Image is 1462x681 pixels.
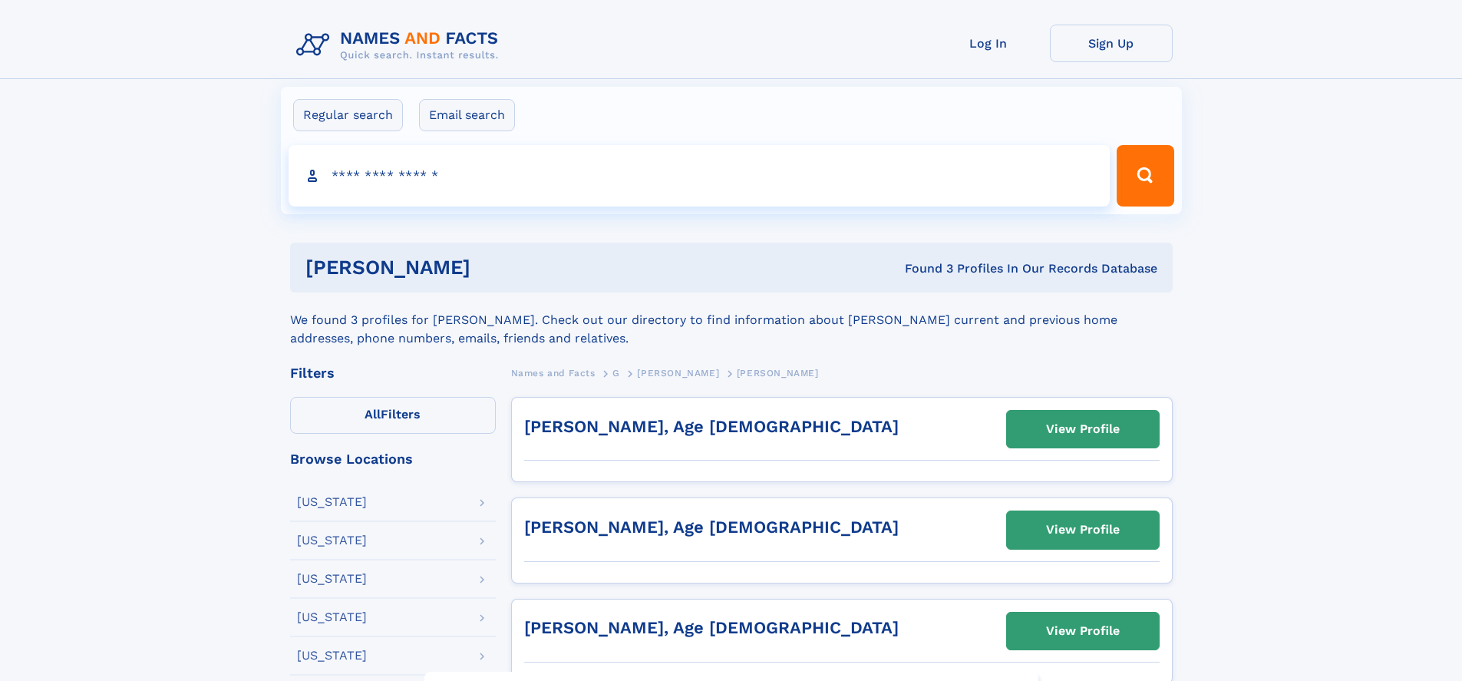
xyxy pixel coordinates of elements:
a: View Profile [1007,411,1159,448]
span: [PERSON_NAME] [737,368,819,379]
a: View Profile [1007,613,1159,650]
div: [US_STATE] [297,650,367,662]
div: [US_STATE] [297,534,367,547]
label: Email search [419,99,515,131]
a: [PERSON_NAME], Age [DEMOGRAPHIC_DATA] [524,618,899,637]
span: All [365,407,381,421]
div: [US_STATE] [297,573,367,585]
a: [PERSON_NAME] [637,363,719,382]
a: [PERSON_NAME], Age [DEMOGRAPHIC_DATA] [524,517,899,537]
a: Sign Up [1050,25,1173,62]
div: We found 3 profiles for [PERSON_NAME]. Check out our directory to find information about [PERSON_... [290,293,1173,348]
input: search input [289,145,1111,207]
div: [US_STATE] [297,496,367,508]
a: View Profile [1007,511,1159,548]
div: Filters [290,366,496,380]
label: Regular search [293,99,403,131]
div: View Profile [1046,613,1120,649]
label: Filters [290,397,496,434]
div: View Profile [1046,512,1120,547]
div: Found 3 Profiles In Our Records Database [688,260,1157,277]
span: [PERSON_NAME] [637,368,719,379]
a: G [612,363,620,382]
a: Names and Facts [511,363,596,382]
a: Log In [927,25,1050,62]
div: [US_STATE] [297,611,367,623]
h1: [PERSON_NAME] [305,258,688,277]
button: Search Button [1117,145,1173,207]
a: [PERSON_NAME], Age [DEMOGRAPHIC_DATA] [524,417,899,436]
div: View Profile [1046,412,1120,447]
div: Browse Locations [290,452,496,466]
span: G [612,368,620,379]
img: Logo Names and Facts [290,25,511,66]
